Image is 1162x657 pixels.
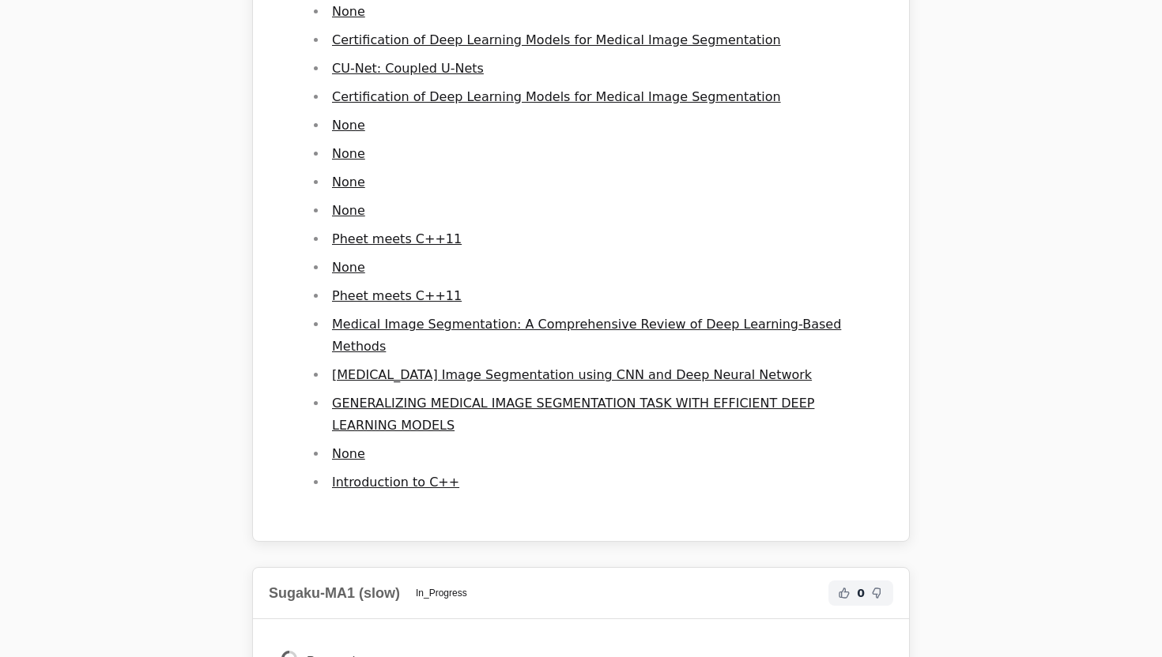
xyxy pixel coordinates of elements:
[868,584,887,603] button: Not Helpful
[332,118,365,133] a: None
[332,260,365,275] a: None
[835,584,854,603] button: Helpful
[406,584,477,603] span: In_Progress
[269,582,400,604] h2: Sugaku-MA1 (slow)
[332,446,365,461] a: None
[332,4,365,19] a: None
[857,585,865,601] span: 0
[332,61,484,76] a: CU-Net: Coupled U-Nets
[332,89,781,104] a: Certification of Deep Learning Models for Medical Image Segmentation
[332,231,462,246] a: Pheet meets C++11
[332,203,365,218] a: None
[332,367,812,382] a: [MEDICAL_DATA] Image Segmentation using CNN and Deep Neural Network
[332,175,365,190] a: None
[332,32,781,47] a: Certification of Deep Learning Models for Medical Image Segmentation
[332,396,814,433] a: GENERALIZING MEDICAL IMAGE SEGMENTATION TASK WITH EFFICIENT DEEP LEARNING MODELS
[332,288,462,303] a: Pheet meets C++11
[332,475,459,490] a: Introduction to C++
[332,146,365,161] a: None
[332,317,841,354] a: Medical Image Segmentation: A Comprehensive Review of Deep Learning-Based Methods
